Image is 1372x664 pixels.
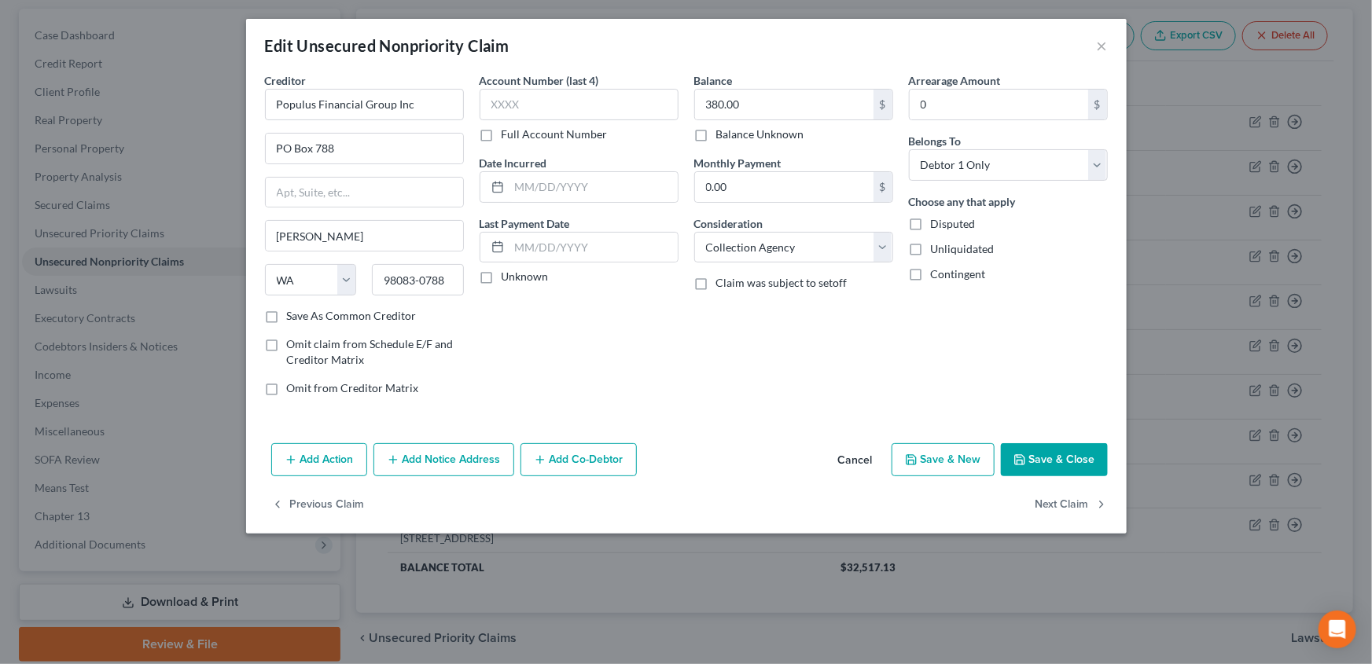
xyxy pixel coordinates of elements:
[909,72,1001,89] label: Arrearage Amount
[874,90,892,119] div: $
[502,127,608,142] label: Full Account Number
[1319,611,1356,648] div: Open Intercom Messenger
[694,215,763,232] label: Consideration
[480,89,679,120] input: XXXX
[287,381,419,394] span: Omit from Creditor Matrix
[1035,489,1108,522] button: Next Claim
[509,233,678,262] input: MM/DD/YYYY
[1097,36,1108,55] button: ×
[694,72,733,89] label: Balance
[480,215,570,232] label: Last Payment Date
[287,308,417,324] label: Save As Common Creditor
[480,72,599,89] label: Account Number (last 4)
[520,443,637,476] button: Add Co-Debtor
[266,221,463,251] input: Enter city...
[287,337,454,366] span: Omit claim from Schedule E/F and Creditor Matrix
[909,134,962,148] span: Belongs To
[716,276,848,289] span: Claim was subject to setoff
[265,35,509,57] div: Edit Unsecured Nonpriority Claim
[265,74,307,87] span: Creditor
[931,217,976,230] span: Disputed
[716,127,804,142] label: Balance Unknown
[372,264,464,295] input: Enter zip...
[909,193,1016,210] label: Choose any that apply
[271,443,367,476] button: Add Action
[480,155,547,171] label: Date Incurred
[265,89,464,120] input: Search creditor by name...
[509,172,678,202] input: MM/DD/YYYY
[502,269,549,284] label: Unknown
[1001,443,1108,476] button: Save & Close
[694,155,782,171] label: Monthly Payment
[931,242,995,255] span: Unliquidated
[892,443,995,476] button: Save & New
[266,178,463,207] input: Apt, Suite, etc...
[1088,90,1107,119] div: $
[826,445,885,476] button: Cancel
[695,90,874,119] input: 0.00
[910,90,1088,119] input: 0.00
[874,172,892,202] div: $
[695,172,874,202] input: 0.00
[271,489,365,522] button: Previous Claim
[373,443,514,476] button: Add Notice Address
[931,267,986,281] span: Contingent
[266,134,463,163] input: Enter address...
